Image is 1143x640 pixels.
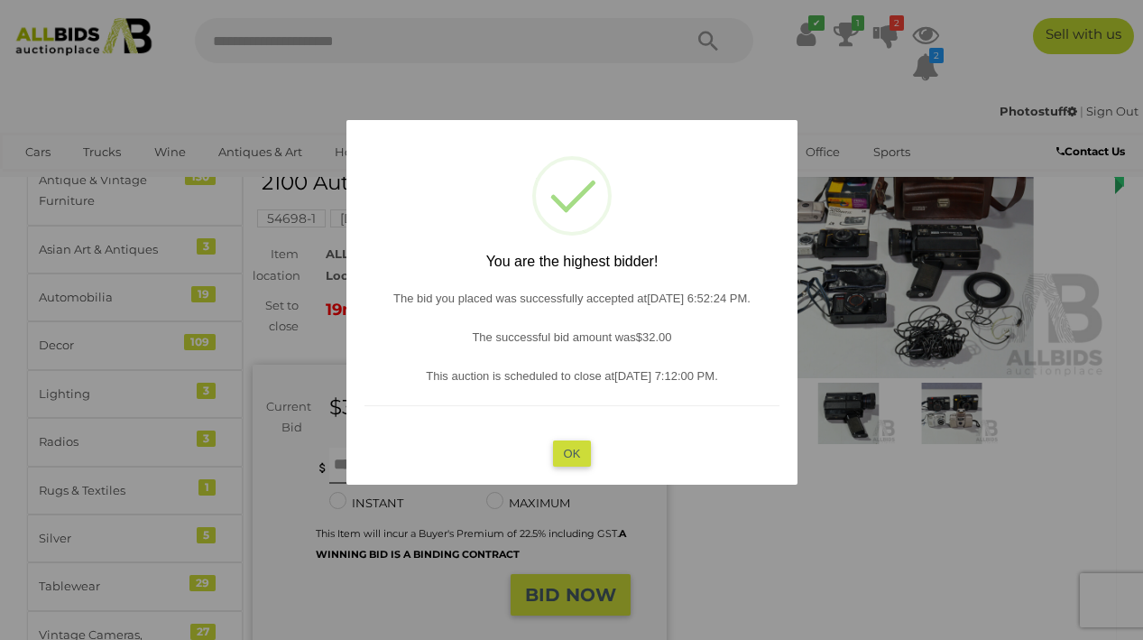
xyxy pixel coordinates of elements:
h2: You are the highest bidder! [364,254,779,270]
p: The bid you placed was successfully accepted at . [364,287,779,308]
button: OK [552,440,591,466]
span: $32.00 [635,329,671,343]
span: [DATE] 7:12:00 PM [614,369,714,383]
span: [DATE] 6:52:24 PM [647,291,747,304]
p: The successful bid amount was [364,326,779,347]
p: This auction is scheduled to close at . [364,366,779,386]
